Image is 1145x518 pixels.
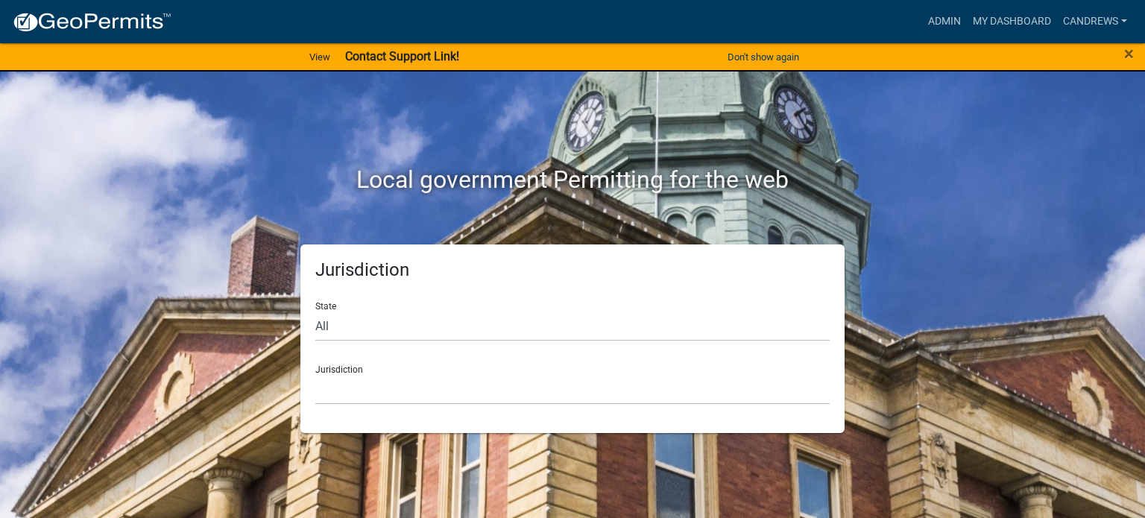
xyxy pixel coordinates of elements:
strong: Contact Support Link! [345,49,459,63]
a: View [303,45,336,69]
a: My Dashboard [967,7,1057,36]
h5: Jurisdiction [315,259,830,281]
button: Close [1124,45,1134,63]
span: × [1124,43,1134,64]
a: candrews [1057,7,1133,36]
h2: Local government Permitting for the web [159,165,986,194]
button: Don't show again [722,45,805,69]
a: Admin [922,7,967,36]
